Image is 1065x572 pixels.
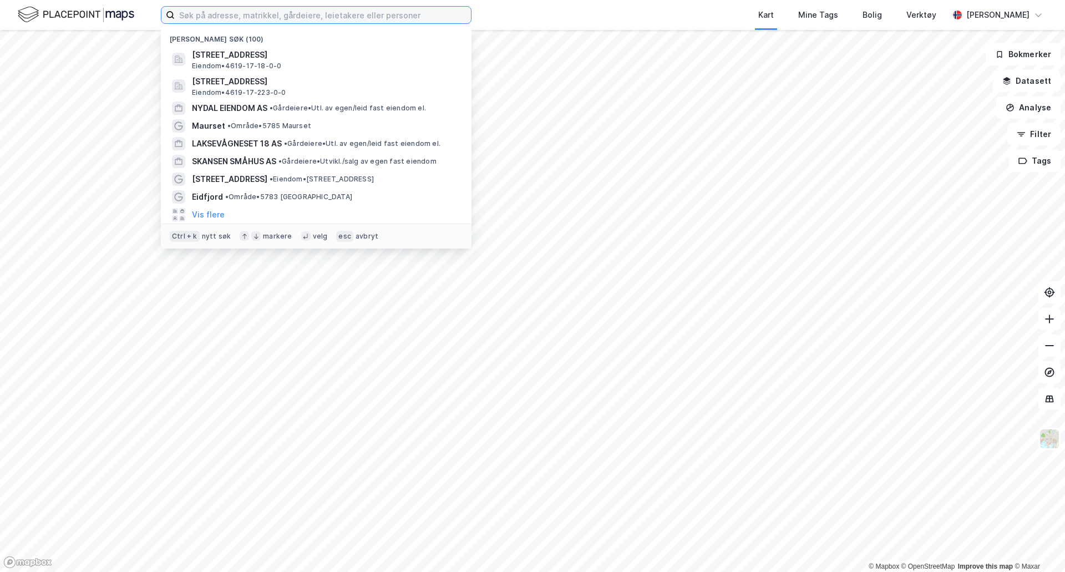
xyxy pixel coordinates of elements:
div: [PERSON_NAME] søk (100) [161,26,471,46]
button: Analyse [996,97,1061,119]
div: avbryt [356,232,378,241]
span: Eiendom • 4619-17-223-0-0 [192,88,286,97]
span: • [270,104,273,112]
span: Maurset [192,119,225,133]
img: Z [1039,428,1060,449]
span: • [270,175,273,183]
div: Ctrl + k [170,231,200,242]
div: Kart [758,8,774,22]
span: [STREET_ADDRESS] [192,173,267,186]
span: Gårdeiere • Utl. av egen/leid fast eiendom el. [270,104,426,113]
iframe: Chat Widget [1010,519,1065,572]
span: LAKSEVÅGNESET 18 AS [192,137,282,150]
span: Område • 5785 Maurset [227,122,311,130]
img: logo.f888ab2527a4732fd821a326f86c7f29.svg [18,5,134,24]
span: Eidfjord [192,190,223,204]
button: Vis flere [192,208,225,221]
button: Bokmerker [986,43,1061,65]
span: SKANSEN SMÅHUS AS [192,155,276,168]
div: markere [263,232,292,241]
span: • [225,193,229,201]
span: [STREET_ADDRESS] [192,48,458,62]
input: Søk på adresse, matrikkel, gårdeiere, leietakere eller personer [175,7,471,23]
span: Eiendom • 4619-17-18-0-0 [192,62,281,70]
div: nytt søk [202,232,231,241]
div: Bolig [863,8,882,22]
span: NYDAL EIENDOM AS [192,102,267,115]
div: velg [313,232,328,241]
span: [STREET_ADDRESS] [192,75,458,88]
a: OpenStreetMap [901,563,955,570]
div: Verktøy [906,8,936,22]
a: Mapbox [869,563,899,570]
span: Gårdeiere • Utvikl./salg av egen fast eiendom [278,157,437,166]
div: Mine Tags [798,8,838,22]
span: Eiendom • [STREET_ADDRESS] [270,175,374,184]
span: • [284,139,287,148]
span: • [278,157,282,165]
div: esc [336,231,353,242]
span: Område • 5783 [GEOGRAPHIC_DATA] [225,193,352,201]
div: Kontrollprogram for chat [1010,519,1065,572]
a: Improve this map [958,563,1013,570]
button: Tags [1009,150,1061,172]
button: Filter [1007,123,1061,145]
button: Datasett [993,70,1061,92]
div: [PERSON_NAME] [966,8,1029,22]
a: Mapbox homepage [3,556,52,569]
span: • [227,122,231,130]
span: Gårdeiere • Utl. av egen/leid fast eiendom el. [284,139,440,148]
